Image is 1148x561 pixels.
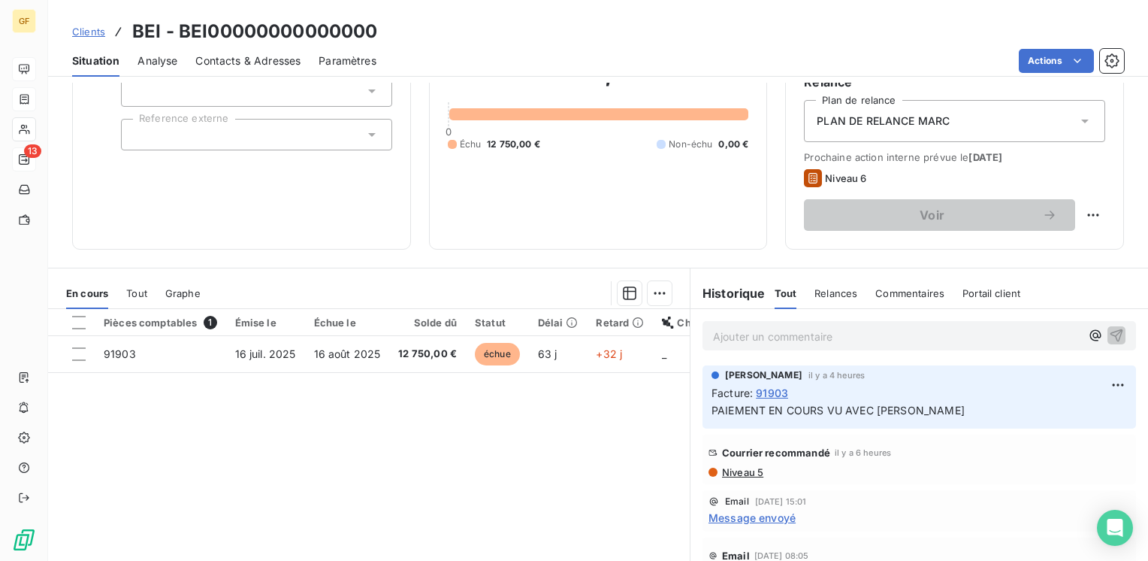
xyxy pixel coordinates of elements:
div: Solde dû [398,317,457,329]
span: 91903 [756,385,788,401]
span: 91903 [104,347,136,360]
span: Tout [126,287,147,299]
div: Échue le [314,317,381,329]
span: PLAN DE RELANCE MARC [817,114,950,129]
span: Niveau 6 [825,172,866,184]
span: Message envoyé [708,510,796,526]
span: +32 j [596,347,622,360]
span: 0 [446,126,452,138]
img: Logo LeanPay [12,528,36,552]
span: Facture : [711,385,753,401]
div: Open Intercom Messenger [1097,510,1133,546]
span: Analyse [137,53,177,68]
span: Non-échu [669,138,712,151]
span: Niveau 5 [721,466,763,478]
button: Voir [804,199,1075,231]
span: Courrier recommandé [722,447,830,459]
span: Clients [72,26,105,38]
span: 16 juil. 2025 [235,347,296,360]
span: Email [725,497,749,506]
span: PAIEMENT EN COURS VU AVEC [PERSON_NAME] [711,404,965,417]
h3: BEI - BEI00000000000000 [132,18,377,45]
span: Commentaires [875,287,944,299]
div: Statut [475,317,520,329]
span: 1 [204,316,217,329]
span: Portail client [962,287,1020,299]
span: il y a 4 heures [808,371,865,380]
a: Clients [72,24,105,39]
span: Voir [822,209,1042,221]
div: Émise le [235,317,296,329]
span: 13 [24,144,41,158]
span: En cours [66,287,108,299]
span: 12 750,00 € [398,347,457,362]
span: Graphe [165,287,201,299]
button: Actions [1019,49,1094,73]
span: Relances [814,287,857,299]
div: GF [12,9,36,33]
input: Ajouter une valeur [134,128,146,141]
span: Paramètres [319,53,376,68]
span: Contacts & Adresses [195,53,301,68]
span: Situation [72,53,119,68]
span: Tout [775,287,797,299]
span: 16 août 2025 [314,347,381,360]
span: 12 750,00 € [487,138,540,151]
span: échue [475,343,520,365]
input: Ajouter une valeur [134,84,146,98]
span: [PERSON_NAME] [725,368,802,382]
span: il y a 6 heures [835,448,891,457]
div: Délai [538,317,579,329]
span: [DATE] 15:01 [755,497,807,506]
span: [DATE] 08:05 [754,551,809,560]
span: 0,00 € [718,138,748,151]
span: Échu [460,138,482,151]
div: Chorus Pro [662,317,731,329]
span: [DATE] [968,151,1002,163]
div: Retard [596,317,644,329]
span: Prochaine action interne prévue le [804,151,1105,163]
h6: Historique [690,284,766,302]
div: Pièces comptables [104,316,217,329]
span: 63 j [538,347,557,360]
span: _ [662,347,666,360]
